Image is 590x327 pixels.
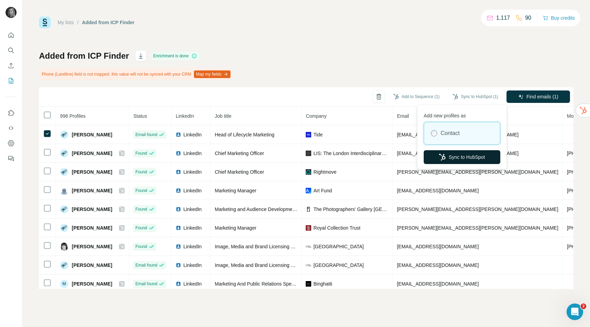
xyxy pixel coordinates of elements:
span: Chief Marketing Officer [215,151,264,156]
span: LinkedIn [176,113,194,119]
span: Found [135,187,147,194]
span: [PERSON_NAME] [72,169,112,175]
img: Avatar [60,149,68,157]
img: LinkedIn logo [176,225,181,231]
span: [PERSON_NAME][EMAIL_ADDRESS][PERSON_NAME][DOMAIN_NAME] [397,169,558,175]
button: Add to Sequence (1) [389,92,444,102]
span: [GEOGRAPHIC_DATA] [313,243,364,250]
button: Dashboard [6,137,17,150]
img: Avatar [60,186,68,195]
img: LinkedIn logo [176,151,181,156]
span: [PERSON_NAME] [72,187,112,194]
button: My lists [6,75,17,87]
button: Feedback [6,152,17,165]
img: company-logo [306,151,311,156]
span: [EMAIL_ADDRESS][DOMAIN_NAME] [397,244,479,249]
span: 2 [581,304,586,309]
span: Tide [313,131,323,138]
span: [PERSON_NAME] [72,243,112,250]
span: Job title [215,113,231,119]
span: Found [135,206,147,212]
div: Enrichment is done [151,52,199,60]
img: Avatar [6,7,17,18]
span: Rightmove [313,169,336,175]
img: company-logo [306,188,311,193]
h1: Added from ICP Finder [39,50,129,61]
button: Map my fields [194,70,230,78]
span: 996 Profiles [60,113,86,119]
span: [PERSON_NAME] [72,131,112,138]
span: Chief Marketing Officer [215,169,264,175]
p: Add new profiles as [424,109,500,119]
button: Sync to HubSpot (1) [448,92,503,102]
span: Binghatti [313,280,332,287]
span: Head of Lifecycle Marketing [215,132,274,137]
li: / [77,19,79,26]
span: Email found [135,132,157,138]
span: LinkedIn [183,206,201,213]
img: LinkedIn logo [176,132,181,137]
span: [EMAIL_ADDRESS][DOMAIN_NAME] [397,281,479,287]
span: Marketing Manager [215,225,256,231]
span: [PERSON_NAME] [72,224,112,231]
span: [PERSON_NAME][EMAIL_ADDRESS][PERSON_NAME][DOMAIN_NAME] [397,206,558,212]
span: Found [135,150,147,156]
span: LinkedIn [183,187,201,194]
img: Avatar [60,242,68,251]
p: 90 [525,14,531,22]
iframe: Intercom live chat [567,304,583,320]
label: Contact [441,129,460,137]
span: [PERSON_NAME] [72,150,112,157]
span: [EMAIL_ADDRESS][PERSON_NAME][DOMAIN_NAME] [397,151,518,156]
span: Find emails (1) [527,93,559,100]
span: Art Fund [313,187,332,194]
img: company-logo [306,225,311,231]
span: Company [306,113,326,119]
img: LinkedIn logo [176,188,181,193]
span: LinkedIn [183,131,201,138]
span: Image, Media and Brand Licensing Manager [215,262,310,268]
button: Find emails (1) [507,90,570,103]
img: Avatar [60,224,68,232]
div: Phone (Landline) field is not mapped, this value will not be synced with your CRM [39,68,232,80]
span: LinkedIn [183,243,201,250]
span: [GEOGRAPHIC_DATA] [313,262,364,269]
span: LinkedIn [183,262,201,269]
span: [PERSON_NAME][EMAIL_ADDRESS][PERSON_NAME][DOMAIN_NAME] [397,225,558,231]
img: Surfe Logo [39,17,51,28]
div: M [60,280,68,288]
span: LinkedIn [183,224,201,231]
img: company-logo [306,281,311,287]
span: Email found [135,262,157,268]
span: [EMAIL_ADDRESS][PERSON_NAME][DOMAIN_NAME] [397,132,518,137]
img: company-logo [306,206,311,212]
span: Email [397,113,409,119]
div: Added from ICP Finder [82,19,135,26]
img: Avatar [60,205,68,213]
img: company-logo [306,262,311,268]
img: Avatar [60,168,68,176]
span: Email found [135,281,157,287]
button: Buy credits [543,13,575,23]
span: Mobile [567,113,581,119]
img: LinkedIn logo [176,281,181,287]
button: Search [6,44,17,57]
span: Royal Collection Trust [313,224,360,231]
span: Found [135,225,147,231]
span: [PERSON_NAME] [72,262,112,269]
span: LinkedIn [183,280,201,287]
span: LIS: The London Interdisciplinary School [313,150,388,157]
button: Use Surfe API [6,122,17,134]
img: LinkedIn logo [176,169,181,175]
span: [EMAIL_ADDRESS][DOMAIN_NAME] [397,262,479,268]
span: [EMAIL_ADDRESS][DOMAIN_NAME] [397,188,479,193]
p: 1,117 [496,14,510,22]
span: Found [135,243,147,250]
span: Status [133,113,147,119]
span: [PERSON_NAME] [72,280,112,287]
span: LinkedIn [183,169,201,175]
span: Image, Media and Brand Licensing Manager at [GEOGRAPHIC_DATA] [215,244,367,249]
img: LinkedIn logo [176,262,181,268]
img: Avatar [60,131,68,139]
img: company-logo [306,132,311,137]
